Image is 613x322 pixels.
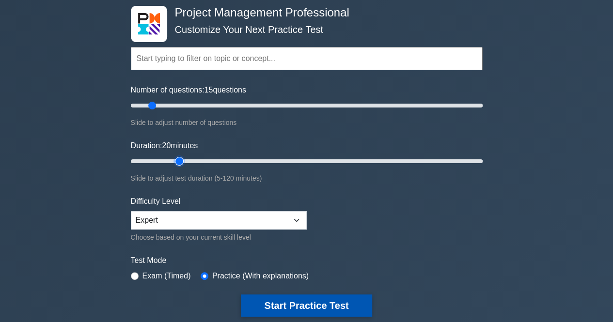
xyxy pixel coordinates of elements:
span: 15 [204,86,213,94]
label: Duration: minutes [131,140,198,152]
label: Exam (Timed) [142,270,191,282]
div: Choose based on your current skill level [131,231,307,243]
div: Slide to adjust number of questions [131,117,483,128]
div: Slide to adjust test duration (5-120 minutes) [131,172,483,184]
label: Difficulty Level [131,196,181,207]
input: Start typing to filter on topic or concept... [131,47,483,70]
label: Number of questions: questions [131,84,246,96]
label: Test Mode [131,255,483,266]
span: 20 [162,141,171,150]
button: Start Practice Test [241,294,372,317]
label: Practice (With explanations) [212,270,309,282]
h4: Project Management Professional [171,6,435,20]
